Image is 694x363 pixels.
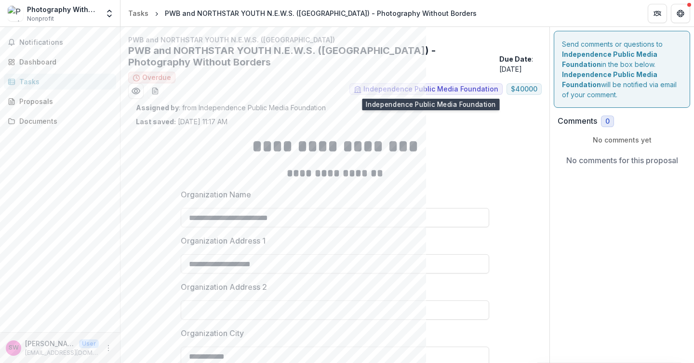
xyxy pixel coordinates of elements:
[136,103,534,113] p: : from Independence Public Media Foundation
[558,135,686,145] p: No comments yet
[128,45,495,68] h2: PWB and NORTHSTAR YOUTH N.E.W.S. ([GEOGRAPHIC_DATA]) - Photography Without Borders
[19,77,108,87] div: Tasks
[499,55,532,63] strong: Due Date
[136,104,179,112] strong: Assigned by
[671,4,690,23] button: Get Help
[27,14,54,23] span: Nonprofit
[648,4,667,23] button: Partners
[9,345,19,351] div: Shoshanna Wiesner
[4,93,116,109] a: Proposals
[128,8,148,18] div: Tasks
[19,57,108,67] div: Dashboard
[128,83,144,99] button: Preview 78b19f8a-a32c-466b-bbed-bb57bfea2b34.pdf
[19,39,112,47] span: Notifications
[562,50,657,68] strong: Independence Public Media Foundation
[4,54,116,70] a: Dashboard
[19,96,108,106] div: Proposals
[363,85,498,93] span: Independence Public Media Foundation
[124,6,480,20] nav: breadcrumb
[128,35,542,45] p: PWB and NORTHSTAR YOUTH N.E.W.S. ([GEOGRAPHIC_DATA])
[4,74,116,90] a: Tasks
[142,74,171,82] span: Overdue
[566,155,678,166] p: No comments for this proposal
[605,117,610,126] span: 0
[27,4,99,14] div: Photography Without Borders
[147,83,163,99] button: download-word-button
[136,117,176,126] strong: Last saved:
[181,235,266,246] p: Organization Address 1
[181,189,251,200] p: Organization Name
[4,35,116,50] button: Notifications
[103,342,114,354] button: More
[511,85,537,93] span: $ 40000
[25,338,75,349] p: [PERSON_NAME]
[181,327,244,339] p: Organization City
[4,113,116,129] a: Documents
[79,339,99,348] p: User
[136,117,227,127] p: [DATE] 11:17 AM
[124,6,152,20] a: Tasks
[554,31,690,108] div: Send comments or questions to in the box below. will be notified via email of your comment.
[562,70,657,89] strong: Independence Public Media Foundation
[499,54,542,74] p: : [DATE]
[165,8,477,18] div: PWB and NORTHSTAR YOUTH N.E.W.S. ([GEOGRAPHIC_DATA]) - Photography Without Borders
[181,281,267,293] p: Organization Address 2
[103,4,116,23] button: Open entity switcher
[8,6,23,21] img: Photography Without Borders
[558,117,597,126] h2: Comments
[25,349,99,357] p: [EMAIL_ADDRESS][DOMAIN_NAME]
[19,116,108,126] div: Documents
